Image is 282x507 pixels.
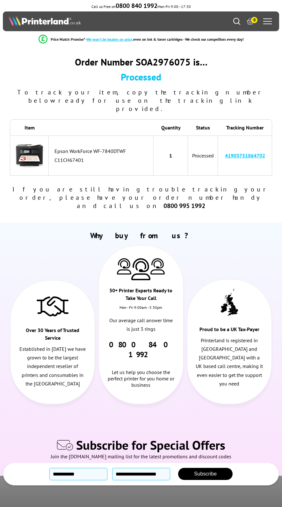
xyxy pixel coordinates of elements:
img: Printerland Logo [9,16,81,26]
b: 0800 840 1992 [116,2,157,10]
div: Epson WorkForce WF-7840DTWF [54,148,150,154]
div: Mon - Fri 9:00am - 5.30pm [99,305,183,316]
a: Search [233,18,240,25]
span: 0 [251,17,257,23]
div: - even on ink & toner cartridges - We check our competitors every day! [85,37,244,42]
div: Proud to be a UK Tax-Payer [196,325,263,336]
div: If you are still having trouble tracking your order, please have your order number handy and call... [10,185,272,210]
div: Order Number SOA2976075 is… [10,56,272,68]
li: modal_Promise [3,34,279,45]
div: Processed [10,71,272,83]
span: To track your item, copy the tracking number below ready for use on the tracking link provided. [17,88,265,113]
b: 0800 995 1992 [163,202,205,210]
span: Price Match Promise* [51,37,85,42]
img: Printer Experts [131,258,150,280]
div: 30+ Printer Experts Ready to Take Your Call [107,287,175,305]
a: 0800 840 1992 [116,4,157,9]
td: Processed [188,135,218,176]
img: Epson WorkForce WF-7840DTWF [13,139,45,171]
h2: Why buy from us? [9,231,274,240]
img: Trusted Service [37,293,69,319]
p: Established in [DATE] we have grown to be the largest independent reseller of printers and consum... [19,345,86,388]
div: C11CH67401 [54,157,150,163]
p: Our average call answer time is just 3 rings [107,316,175,333]
a: Printerland Logo [9,16,141,27]
div: Over 30 Years of Trusted Service [19,326,86,345]
div: Join the [DOMAIN_NAME] mailing list for the latest promotions and discount codes [3,453,279,463]
span: Subscribe [194,471,217,476]
div: Let us help you choose the perfect printer for you home or business [107,359,175,388]
span: Subscribe for Special Offers [76,437,225,453]
img: UK tax payer [221,288,238,318]
a: 41903751864702 [225,152,265,159]
a: 0 [247,18,254,25]
td: 1 [154,135,188,176]
p: Printerland is registered in [GEOGRAPHIC_DATA] and [GEOGRAPHIC_DATA] with a UK based call centre,... [196,336,263,388]
img: Printer Experts [150,258,165,274]
th: Quantity [154,119,188,135]
img: Printer Experts [117,258,131,274]
a: 0800 840 1992 [109,340,173,359]
button: Subscribe [178,468,233,480]
span: We won’t be beaten on price, [87,37,133,42]
th: Item [10,119,49,135]
th: Tracking Number [218,119,272,135]
th: Status [188,119,218,135]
